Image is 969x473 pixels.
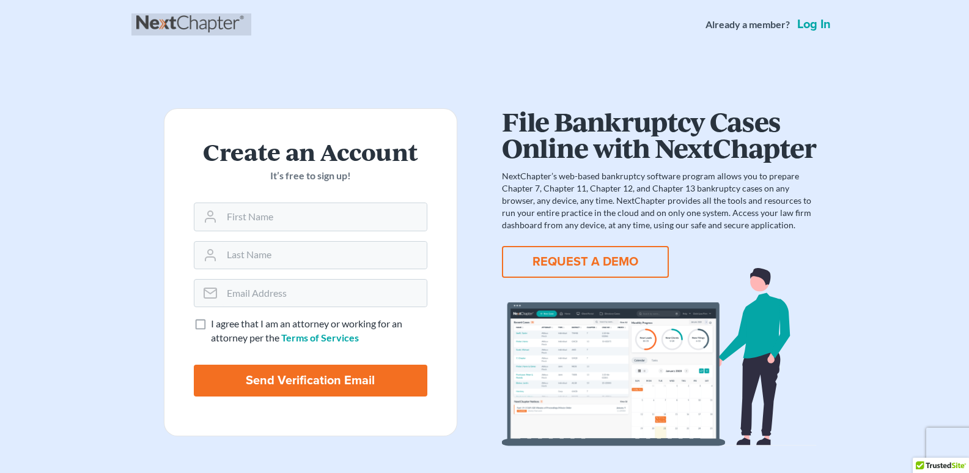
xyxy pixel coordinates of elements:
input: Last Name [222,242,427,269]
input: First Name [222,203,427,230]
p: It’s free to sign up! [194,169,427,183]
img: dashboard-867a026336fddd4d87f0941869007d5e2a59e2bc3a7d80a2916e9f42c0117099.svg [502,268,816,446]
h1: File Bankruptcy Cases Online with NextChapter [502,108,816,160]
p: NextChapter’s web-based bankruptcy software program allows you to prepare Chapter 7, Chapter 11, ... [502,170,816,231]
input: Send Verification Email [194,365,427,397]
span: I agree that I am an attorney or working for an attorney per the [211,318,402,343]
strong: Already a member? [706,18,790,32]
a: Log in [795,18,833,31]
input: Email Address [222,280,427,307]
button: REQUEST A DEMO [502,246,669,278]
h2: Create an Account [194,138,427,164]
a: Terms of Services [281,332,359,343]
